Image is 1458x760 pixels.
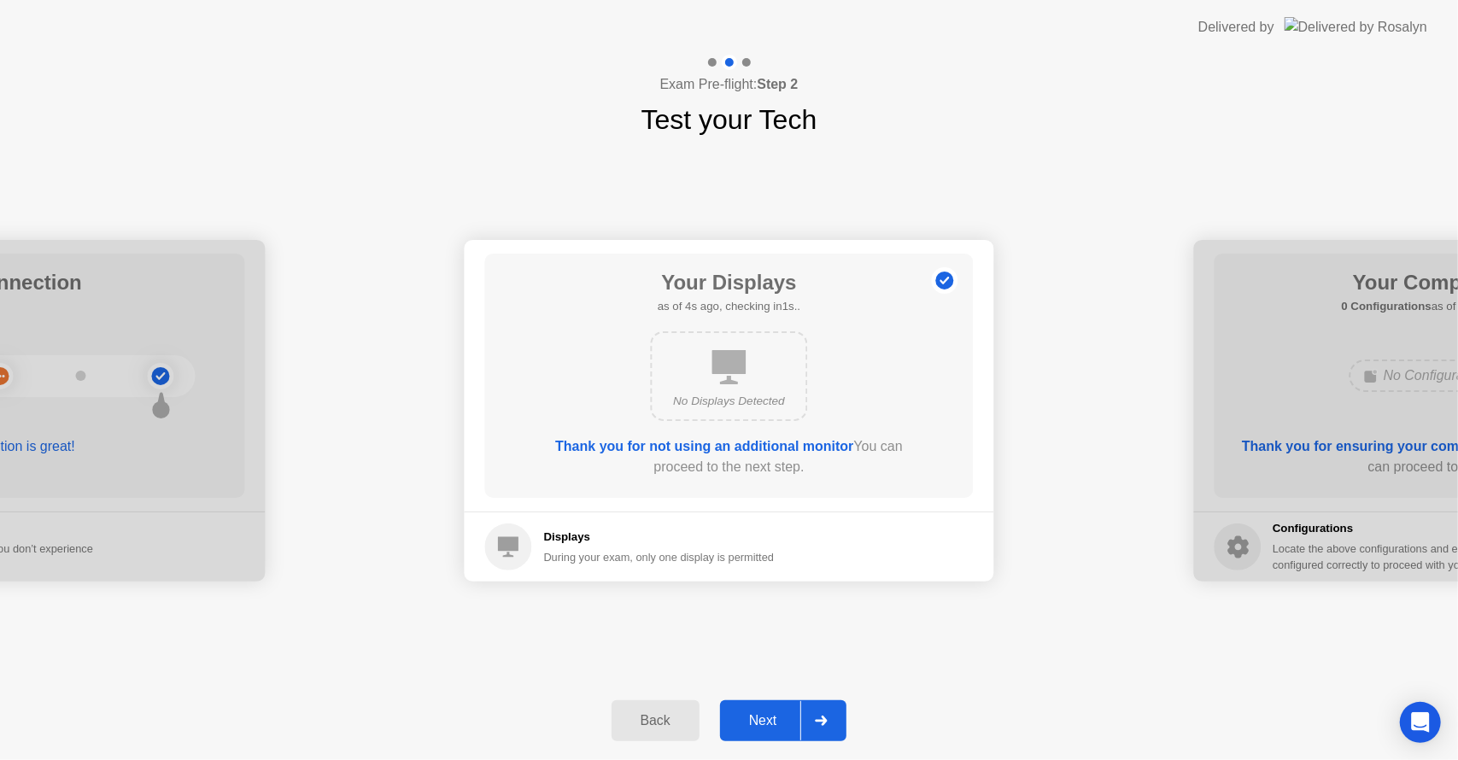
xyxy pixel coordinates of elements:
div: Delivered by [1198,17,1274,38]
h5: Displays [544,529,775,546]
h1: Test your Tech [641,99,817,140]
b: Thank you for not using an additional monitor [555,439,853,453]
h1: Your Displays [658,267,800,298]
h5: as of 4s ago, checking in1s.. [658,298,800,315]
div: No Displays Detected [666,393,793,410]
b: Step 2 [757,77,798,91]
div: During your exam, only one display is permitted [544,549,775,565]
div: Next [725,713,801,728]
div: Back [617,713,694,728]
div: Open Intercom Messenger [1400,702,1441,743]
button: Next [720,700,847,741]
h4: Exam Pre-flight: [660,74,799,95]
div: You can proceed to the next step. [534,436,925,477]
button: Back [612,700,700,741]
img: Delivered by Rosalyn [1285,17,1427,37]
